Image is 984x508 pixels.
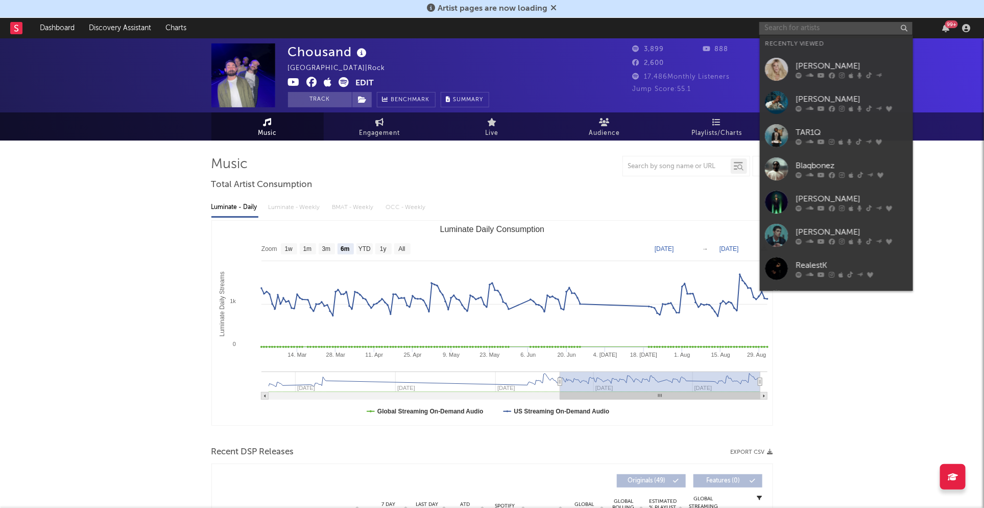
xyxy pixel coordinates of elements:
[760,285,913,318] a: [PERSON_NAME]
[284,246,293,253] text: 1w
[438,5,548,13] span: Artist pages are now loading
[633,74,730,80] span: 17,486 Monthly Listeners
[82,18,158,38] a: Discovery Assistant
[212,221,773,425] svg: Luminate Daily Consumption
[711,352,730,358] text: 15. Aug
[593,352,617,358] text: 4. [DATE]
[796,126,908,138] div: TAR1Q
[391,94,430,106] span: Benchmark
[218,271,225,336] text: Luminate Daily Streams
[514,408,609,415] text: US Streaming On-Demand Audio
[796,159,908,172] div: Blaqbonez
[760,186,913,219] a: [PERSON_NAME]
[796,93,908,105] div: [PERSON_NAME]
[796,259,908,271] div: RealestK
[288,62,397,75] div: [GEOGRAPHIC_DATA] | Rock
[441,92,489,107] button: Summary
[440,225,544,234] text: Luminate Daily Consumption
[211,199,258,216] div: Luminate - Daily
[358,246,370,253] text: YTD
[630,352,657,358] text: 18. [DATE]
[479,352,500,358] text: 23. May
[365,352,383,358] text: 11. Apr
[211,112,324,141] a: Music
[453,97,484,103] span: Summary
[261,246,277,253] text: Zoom
[548,112,661,141] a: Audience
[796,193,908,205] div: [PERSON_NAME]
[760,53,913,86] a: [PERSON_NAME]
[436,112,548,141] a: Live
[760,86,913,119] a: [PERSON_NAME]
[520,352,536,358] text: 6. Jun
[326,352,345,358] text: 28. Mar
[693,474,762,488] button: Features(0)
[158,18,194,38] a: Charts
[796,226,908,238] div: [PERSON_NAME]
[633,60,664,66] span: 2,600
[760,119,913,152] a: TAR1Q
[443,352,460,358] text: 9. May
[287,352,307,358] text: 14. Mar
[211,446,294,458] span: Recent DSP Releases
[322,246,330,253] text: 3m
[403,352,421,358] text: 25. Apr
[700,478,747,484] span: Features ( 0 )
[760,152,913,186] a: Blaqbonez
[747,352,766,358] text: 29. Aug
[703,46,728,53] span: 888
[232,341,235,347] text: 0
[942,24,949,32] button: 99+
[288,92,352,107] button: Track
[674,352,690,358] text: 1. Aug
[398,246,405,253] text: All
[258,127,277,140] span: Music
[760,219,913,252] a: [PERSON_NAME]
[380,246,387,253] text: 1y
[230,298,236,304] text: 1k
[731,449,773,455] button: Export CSV
[377,92,436,107] a: Benchmark
[33,18,82,38] a: Dashboard
[945,20,958,28] div: 99 +
[760,252,913,285] a: RealestK
[551,5,557,13] span: Dismiss
[211,179,313,191] span: Total Artist Consumption
[765,38,908,50] div: Recently Viewed
[633,46,664,53] span: 3,899
[633,86,691,93] span: Jump Score: 55.1
[377,408,484,415] text: Global Streaming On-Demand Audio
[655,245,674,252] text: [DATE]
[324,112,436,141] a: Engagement
[486,127,499,140] span: Live
[617,474,686,488] button: Originals(49)
[303,246,311,253] text: 1m
[359,127,400,140] span: Engagement
[661,112,773,141] a: Playlists/Charts
[341,246,349,253] text: 6m
[623,478,670,484] span: Originals ( 49 )
[356,77,374,90] button: Edit
[759,22,913,35] input: Search for artists
[288,43,370,60] div: Chousand
[557,352,575,358] text: 20. Jun
[719,245,739,252] text: [DATE]
[796,60,908,72] div: [PERSON_NAME]
[702,245,708,252] text: →
[589,127,620,140] span: Audience
[691,127,742,140] span: Playlists/Charts
[623,163,731,171] input: Search by song name or URL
